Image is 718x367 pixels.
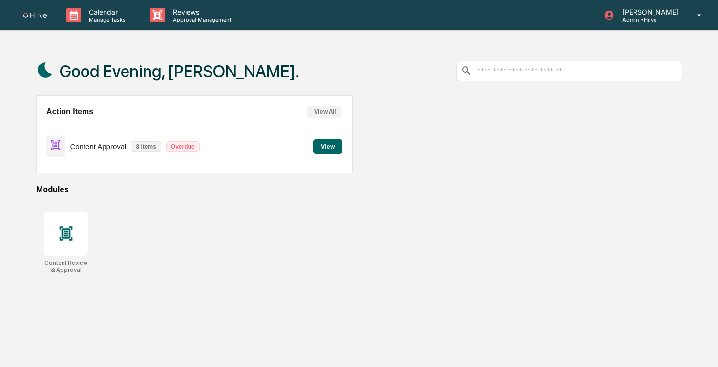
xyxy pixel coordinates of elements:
p: Reviews [165,8,236,16]
p: [PERSON_NAME] [614,8,683,16]
a: View [313,141,342,151]
img: logo [23,13,47,18]
h2: Action Items [46,108,93,116]
p: Overdue [166,141,200,152]
div: Modules [36,185,682,194]
button: View All [307,106,342,118]
p: Admin • Hiive [614,16,683,23]
div: Content Review & Approval [44,259,88,273]
h1: Good Evening, [PERSON_NAME]. [60,62,299,81]
p: Calendar [81,8,130,16]
p: Manage Tasks [81,16,130,23]
button: View [313,139,342,154]
p: Content Approval [70,142,126,151]
p: 8 items [131,141,161,152]
p: Approval Management [165,16,236,23]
